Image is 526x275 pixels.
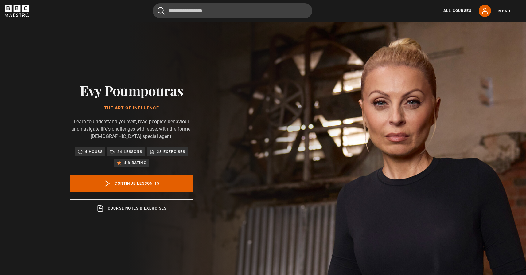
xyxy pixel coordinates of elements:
button: Submit the search query [158,7,165,15]
button: Toggle navigation [498,8,521,14]
a: Continue lesson 15 [70,175,193,192]
input: Search [153,3,312,18]
p: 4.8 rating [124,160,146,166]
a: All Courses [443,8,471,14]
p: 4 hours [85,149,103,155]
p: 23 exercises [157,149,185,155]
p: Learn to understand yourself, read people's behaviour and navigate life's challenges with ease, w... [70,118,193,140]
a: Course notes & exercises [70,199,193,217]
p: 24 lessons [117,149,142,155]
svg: BBC Maestro [5,5,29,17]
h2: Evy Poumpouras [70,82,193,98]
h1: The Art of Influence [70,106,193,111]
